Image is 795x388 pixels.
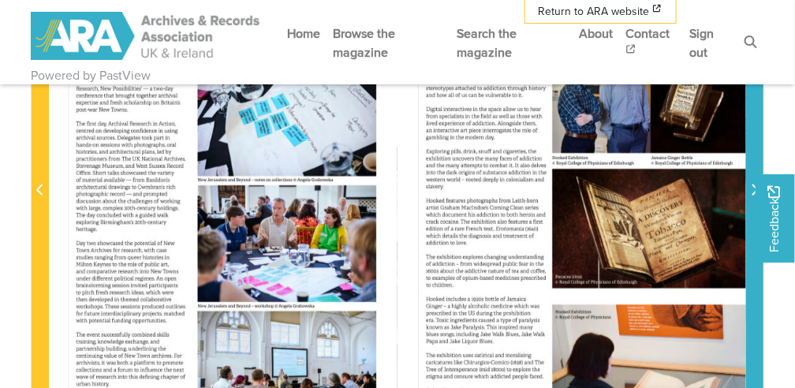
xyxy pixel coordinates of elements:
[765,186,784,253] span: Feedback
[573,12,619,54] a: About
[327,12,450,73] a: Browse the magazine
[31,3,262,69] a: ARA - ARC Magazine | Powered by PastView logo
[619,12,684,73] a: Contact
[538,3,649,20] span: Return to ARA website
[756,174,795,263] a: Would you like to provide feedback?
[684,12,737,73] a: Sign out
[450,12,573,73] a: Search the magazine
[281,12,327,54] a: Home
[31,66,151,85] a: Powered by PastView
[31,12,262,60] img: ARA - ARC Magazine | Powered by PastView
